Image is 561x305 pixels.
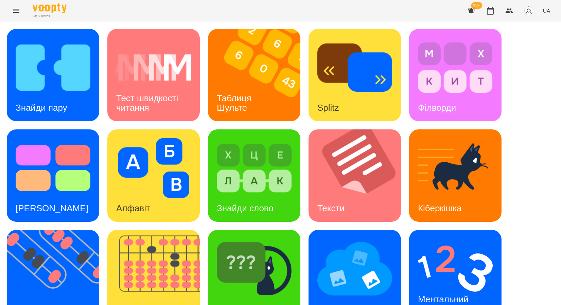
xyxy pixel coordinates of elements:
span: UA [543,7,550,14]
a: ТекстиТексти [309,129,401,222]
h3: Таблиця Шульте [217,93,254,112]
a: SplitzSplitz [309,29,401,121]
button: Menu [8,3,24,19]
img: Знайди слово [217,138,292,198]
img: Знайди пару [16,38,90,97]
h3: Тест швидкості читання [116,93,180,112]
img: Тест Струпа [16,138,90,198]
a: Таблиця ШультеТаблиця Шульте [208,29,300,121]
a: ФілвордиФілворди [409,29,502,121]
a: АлфавітАлфавіт [107,129,200,222]
img: Тест швидкості читання [116,38,191,97]
a: КіберкішкаКіберкішка [409,129,502,222]
span: For Business [33,14,67,18]
img: Алфавіт [116,138,191,198]
img: Філворди [418,38,493,97]
a: Тест швидкості читанняТест швидкості читання [107,29,200,121]
img: avatar_s.png [524,6,533,16]
h3: Знайди слово [217,203,274,213]
span: 99+ [471,2,483,9]
a: Знайди словоЗнайди слово [208,129,300,222]
h3: Алфавіт [116,203,150,213]
img: Мнемотехніка [317,239,392,299]
h3: Кіберкішка [418,203,462,213]
h3: Філворди [418,103,456,113]
img: Splitz [317,38,392,97]
img: Кіберкішка [418,138,493,198]
h3: Splitz [317,103,339,113]
button: UA [540,4,553,17]
h3: Тексти [317,203,345,213]
h3: [PERSON_NAME] [16,203,88,213]
a: Тест Струпа[PERSON_NAME] [7,129,99,222]
img: Тексти [309,129,409,222]
img: Voopty Logo [33,3,67,13]
img: Знайди Кіберкішку [217,239,292,299]
a: Знайди паруЗнайди пару [7,29,99,121]
img: Ментальний рахунок [418,239,493,299]
img: Таблиця Шульте [208,29,309,121]
h3: Знайди пару [16,103,67,113]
